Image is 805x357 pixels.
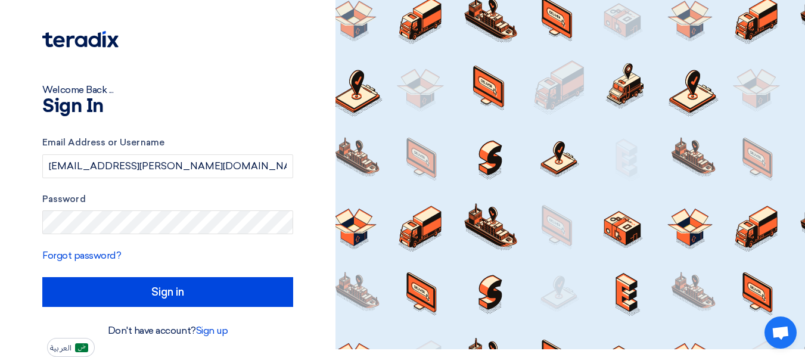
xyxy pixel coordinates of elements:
[42,154,293,178] input: Enter your business email or username
[764,316,797,349] div: Open chat
[42,83,293,97] div: Welcome Back ...
[47,338,95,357] button: العربية
[42,324,293,338] div: Don't have account?
[75,343,88,352] img: ar-AR.png
[42,31,119,48] img: Teradix logo
[42,250,121,261] a: Forgot password?
[42,193,293,206] label: Password
[42,136,293,150] label: Email Address or Username
[42,277,293,307] input: Sign in
[196,325,228,336] a: Sign up
[50,344,72,352] span: العربية
[42,97,293,116] h1: Sign In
